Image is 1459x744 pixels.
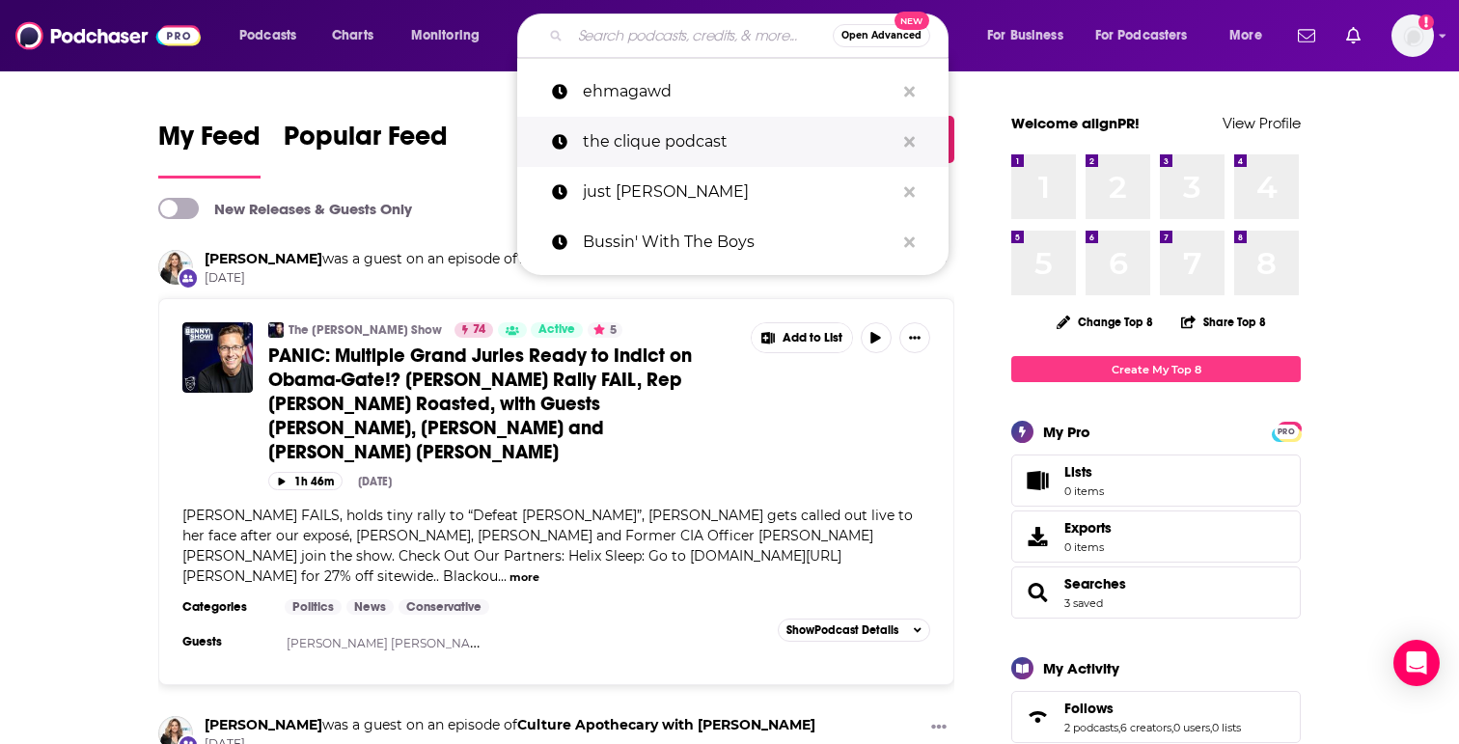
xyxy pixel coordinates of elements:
[1393,640,1440,686] div: Open Intercom Messenger
[1180,303,1267,341] button: Share Top 8
[1171,721,1173,734] span: ,
[1011,566,1301,619] span: Searches
[570,20,833,51] input: Search podcasts, credits, & more...
[1275,424,1298,438] a: PRO
[1391,14,1434,57] button: Show profile menu
[205,716,322,733] a: Jillian Michaels
[1173,721,1210,734] a: 0 users
[1120,721,1171,734] a: 6 creators
[1064,519,1112,537] span: Exports
[1011,114,1140,132] a: Welcome alignPR!
[1391,14,1434,57] img: User Profile
[583,67,895,117] p: ehmagawd
[15,17,201,54] img: Podchaser - Follow, Share and Rate Podcasts
[346,599,394,615] a: News
[182,634,269,649] h3: Guests
[284,120,448,179] a: Popular Feed
[517,716,815,733] a: Culture Apothecary with Alex Clark
[319,20,385,51] a: Charts
[398,20,505,51] button: open menu
[182,507,913,585] span: [PERSON_NAME] FAILS, holds tiny rally to “Defeat [PERSON_NAME]”, [PERSON_NAME] gets called out li...
[1083,20,1216,51] button: open menu
[752,323,852,352] button: Show More Button
[205,716,815,734] h3: was a guest on an episode of
[473,320,485,340] span: 74
[588,322,622,338] button: 5
[268,344,737,464] a: PANIC: Multiple Grand Juries Ready to Indict on Obama-Gate!? [PERSON_NAME] Rally FAIL, Rep [PERSO...
[239,22,296,49] span: Podcasts
[517,167,949,217] a: just [PERSON_NAME]
[158,120,261,179] a: My Feed
[205,270,709,287] span: [DATE]
[583,217,895,267] p: Bussin' With The Boys
[1011,455,1301,507] a: Lists
[1223,114,1301,132] a: View Profile
[1210,721,1212,734] span: ,
[1290,19,1323,52] a: Show notifications dropdown
[1011,510,1301,563] a: Exports
[1064,540,1112,554] span: 0 items
[583,117,895,167] p: the clique podcast
[205,250,322,267] a: Jillian Michaels
[158,250,193,285] img: Jillian Michaels
[833,24,930,47] button: Open AdvancedNew
[1064,484,1104,498] span: 0 items
[1064,721,1118,734] a: 2 podcasts
[517,250,709,267] a: The Benny Show
[1064,575,1126,592] a: Searches
[1018,467,1057,494] span: Lists
[268,472,343,490] button: 1h 46m
[1018,703,1057,730] a: Follows
[1064,463,1092,481] span: Lists
[358,475,392,488] div: [DATE]
[1391,14,1434,57] span: Logged in as alignPR
[1095,22,1188,49] span: For Podcasters
[1043,659,1119,677] div: My Activity
[332,22,373,49] span: Charts
[987,22,1063,49] span: For Business
[517,117,949,167] a: the clique podcast
[783,331,842,345] span: Add to List
[1018,579,1057,606] a: Searches
[268,322,284,338] img: The Benny Show
[182,599,269,615] h3: Categories
[1338,19,1368,52] a: Show notifications dropdown
[284,120,448,164] span: Popular Feed
[1216,20,1286,51] button: open menu
[1275,425,1298,439] span: PRO
[517,67,949,117] a: ehmagawd
[509,569,539,586] button: more
[1064,463,1104,481] span: Lists
[1229,22,1262,49] span: More
[399,599,489,615] a: Conservative
[285,599,342,615] a: Politics
[974,20,1087,51] button: open menu
[536,14,967,58] div: Search podcasts, credits, & more...
[1064,596,1103,610] a: 3 saved
[178,267,199,289] div: New Appearance
[1418,14,1434,30] svg: Add a profile image
[158,120,261,164] span: My Feed
[1064,700,1241,717] a: Follows
[226,20,321,51] button: open menu
[182,322,253,393] img: PANIC: Multiple Grand Juries Ready to Indict on Obama-Gate!? Newsom Rally FAIL, Rep Crockett Roas...
[1011,691,1301,743] span: Follows
[538,320,575,340] span: Active
[517,217,949,267] a: Bussin' With The Boys
[531,322,583,338] a: Active
[1118,721,1120,734] span: ,
[205,250,709,268] h3: was a guest on an episode of
[498,567,507,585] span: ...
[583,167,895,217] p: just trish
[841,31,922,41] span: Open Advanced
[289,322,442,338] a: The [PERSON_NAME] Show
[1045,310,1165,334] button: Change Top 8
[158,198,412,219] a: New Releases & Guests Only
[899,322,930,353] button: Show More Button
[923,716,954,740] button: Show More Button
